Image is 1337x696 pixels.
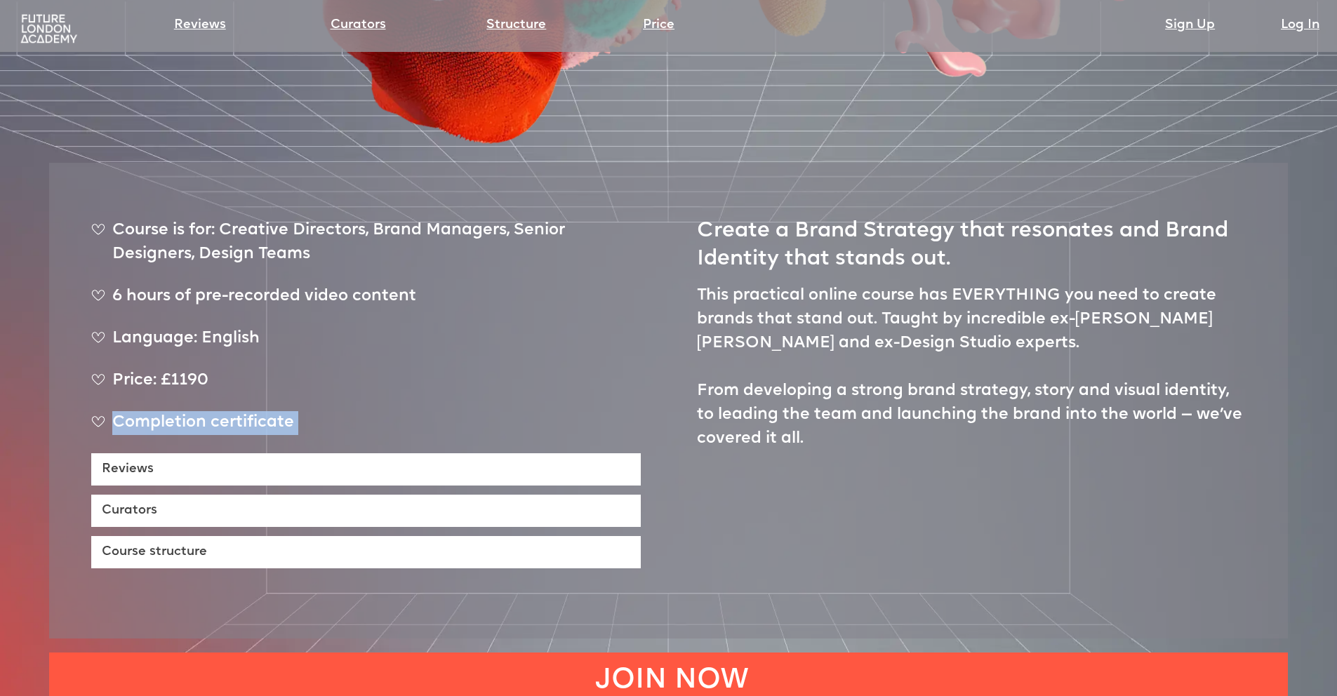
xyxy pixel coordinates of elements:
[486,15,546,35] a: Structure
[697,205,1246,274] h2: Create a Brand Strategy that resonates and Brand Identity that stands out.
[643,15,674,35] a: Price
[91,219,641,278] div: Course is for: Creative Directors, Brand Managers, Senior Designers, Design Teams
[91,369,641,404] div: Price: £1190
[91,327,641,362] div: Language: English
[91,285,641,320] div: 6 hours of pre-recorded video content
[91,495,641,527] a: Curators
[174,15,226,35] a: Reviews
[91,536,641,568] a: Course structure
[91,453,641,486] a: Reviews
[697,284,1246,451] p: This practical online course has EVERYTHING you need to create brands that stand out. Taught by i...
[331,15,386,35] a: Curators
[1165,15,1215,35] a: Sign Up
[91,411,641,446] div: Completion certificate
[1281,15,1319,35] a: Log In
